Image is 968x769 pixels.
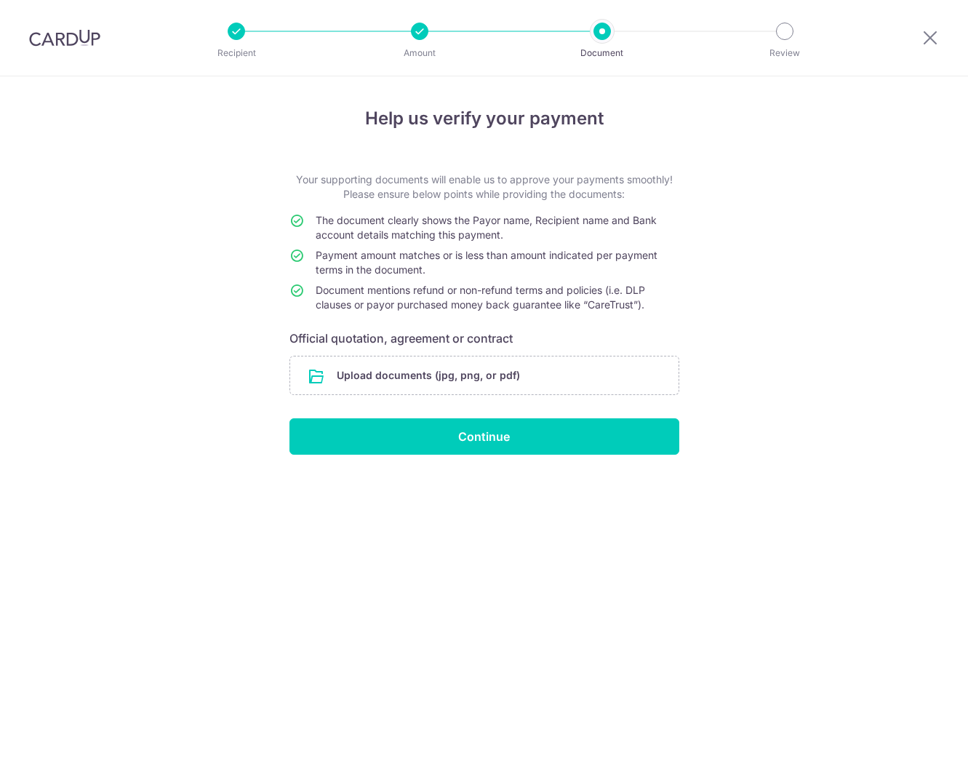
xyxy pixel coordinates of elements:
p: Your supporting documents will enable us to approve your payments smoothly! Please ensure below p... [289,172,679,202]
p: Document [548,46,656,60]
input: Continue [289,418,679,455]
p: Review [731,46,839,60]
span: Document mentions refund or non-refund terms and policies (i.e. DLP clauses or payor purchased mo... [316,284,645,311]
iframe: Opens a widget where you can find more information [875,725,953,762]
p: Amount [366,46,473,60]
img: CardUp [29,29,100,47]
h6: Official quotation, agreement or contract [289,330,679,347]
span: The document clearly shows the Payor name, Recipient name and Bank account details matching this ... [316,214,657,241]
h4: Help us verify your payment [289,105,679,132]
div: Upload documents (jpg, png, or pdf) [289,356,679,395]
p: Recipient [183,46,290,60]
span: Payment amount matches or is less than amount indicated per payment terms in the document. [316,249,657,276]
